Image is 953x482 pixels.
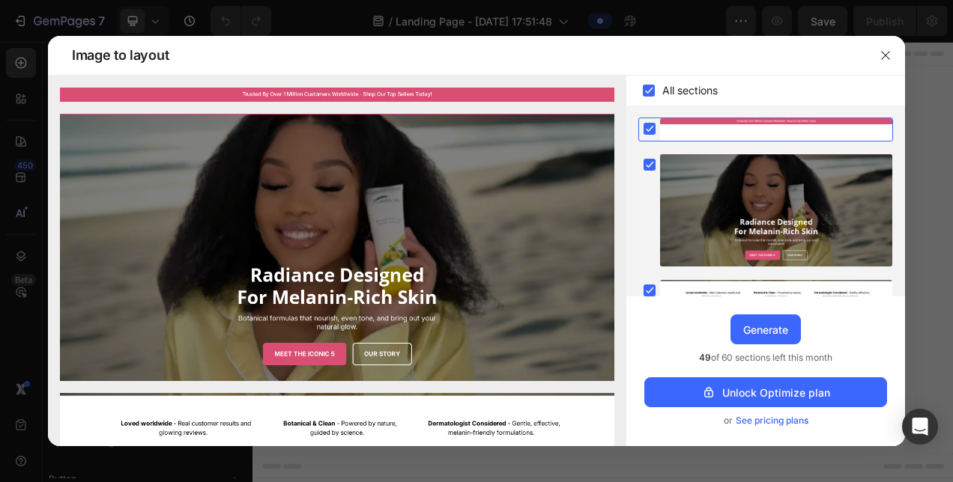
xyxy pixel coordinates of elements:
[730,314,801,344] button: Generate
[453,317,558,347] button: Add elements
[341,317,444,347] button: Add sections
[662,82,718,100] span: All sections
[743,322,788,338] div: Generate
[699,350,832,365] span: of 60 sections left this month
[359,287,540,305] div: Start with Sections from sidebar
[72,46,169,64] span: Image to layout
[349,400,551,412] div: Start with Generating from URL or image
[644,377,887,407] button: Unlock Optimize plan
[699,352,711,363] span: 49
[644,413,887,428] div: or
[902,409,938,445] div: Open Intercom Messenger
[701,385,830,400] div: Unlock Optimize plan
[736,413,808,428] span: See pricing plans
